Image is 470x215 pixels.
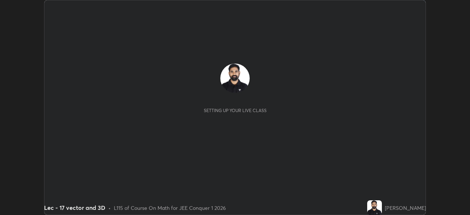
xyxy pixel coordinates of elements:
div: Lec - 17 vector and 3D [44,203,105,212]
div: L115 of Course On Math for JEE Conquer 1 2026 [114,204,226,212]
div: • [108,204,111,212]
img: 04b9fe4193d640e3920203b3c5aed7f4.jpg [367,200,382,215]
img: 04b9fe4193d640e3920203b3c5aed7f4.jpg [220,64,250,93]
div: Setting up your live class [204,108,267,113]
div: [PERSON_NAME] [385,204,426,212]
